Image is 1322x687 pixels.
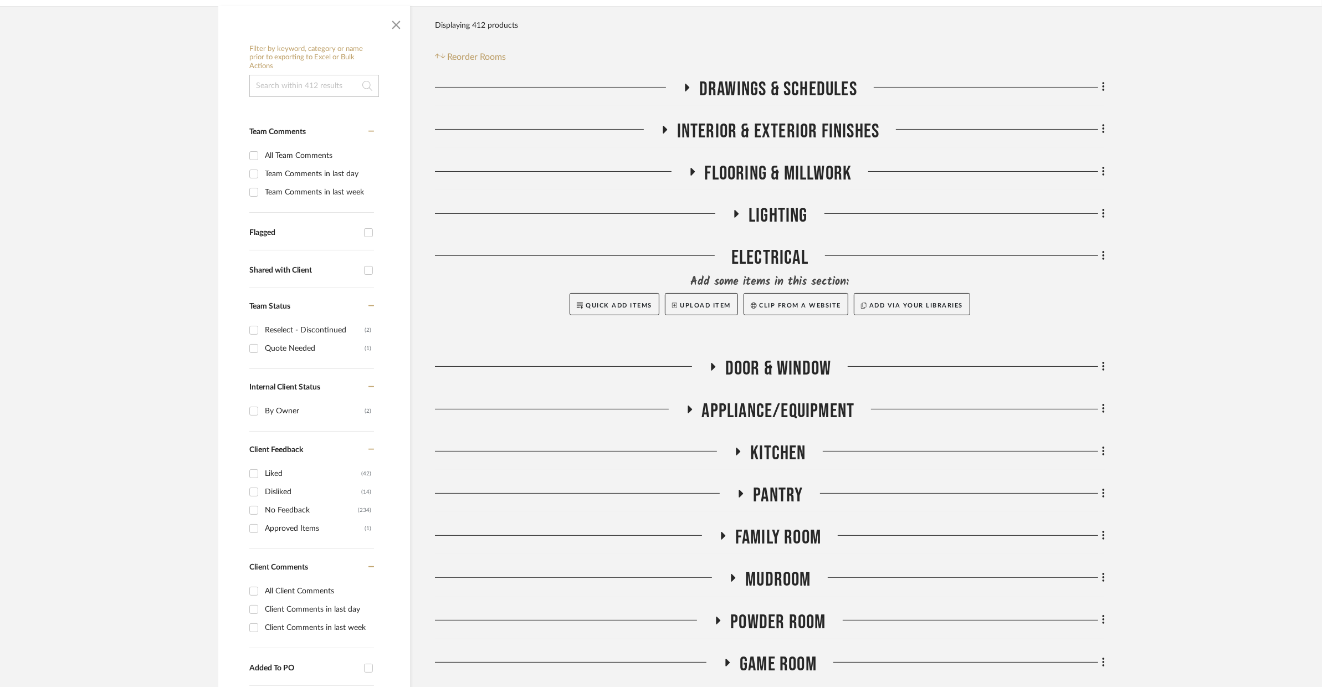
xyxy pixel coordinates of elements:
div: Client Comments in last week [265,619,371,637]
span: Quick Add Items [586,303,652,309]
div: (14) [361,483,371,501]
span: Team Comments [249,128,306,136]
div: (2) [365,402,371,420]
div: (1) [365,520,371,537]
div: Liked [265,465,361,483]
div: (234) [358,501,371,519]
div: Added To PO [249,664,358,673]
span: Game Room [740,653,817,676]
div: Reselect - Discontinued [265,321,365,339]
div: (1) [365,340,371,357]
span: Door & Window [725,357,832,381]
button: Reorder Rooms [435,50,506,64]
span: Pantry [753,484,803,507]
span: Kitchen [750,442,806,465]
div: Displaying 412 products [435,14,518,37]
span: Client Feedback [249,446,303,454]
button: Quick Add Items [570,293,659,315]
div: Approved Items [265,520,365,537]
div: Disliked [265,483,361,501]
div: No Feedback [265,501,358,519]
div: All Team Comments [265,147,371,165]
div: Client Comments in last day [265,601,371,618]
span: Powder Room [730,611,826,634]
span: INTERIOR & EXTERIOR FINISHES [677,120,880,143]
div: By Owner [265,402,365,420]
span: Client Comments [249,563,308,571]
input: Search within 412 results [249,75,379,97]
span: Reorder Rooms [448,50,506,64]
div: Flagged [249,228,358,238]
span: Family Room [735,526,821,550]
span: Flooring & Millwork [705,162,852,186]
div: Shared with Client [249,266,358,275]
button: Upload Item [665,293,738,315]
button: Add via your libraries [854,293,970,315]
div: Add some items in this section: [435,274,1105,290]
h6: Filter by keyword, category or name prior to exporting to Excel or Bulk Actions [249,45,379,71]
span: Drawings & Schedules [699,78,857,101]
div: Team Comments in last day [265,165,371,183]
button: Clip from a website [744,293,848,315]
span: APPLIANCE/EQUIPMENT [702,399,855,423]
div: (2) [365,321,371,339]
span: LIGHTING [749,204,808,228]
div: Quote Needed [265,340,365,357]
div: Team Comments in last week [265,183,371,201]
div: (42) [361,465,371,483]
span: Internal Client Status [249,383,320,391]
button: Close [385,12,407,34]
span: Mudroom [745,568,811,592]
span: Team Status [249,303,290,310]
div: All Client Comments [265,582,371,600]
